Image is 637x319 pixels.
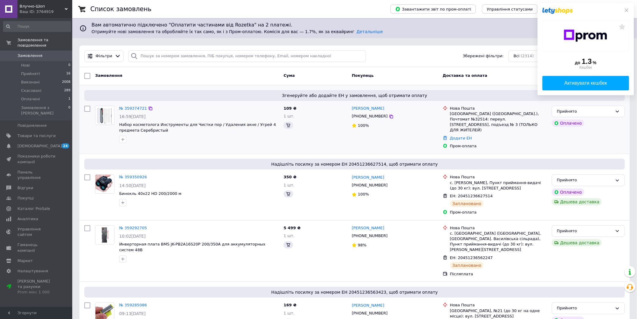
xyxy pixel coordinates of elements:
[95,106,114,125] a: Фото товару
[119,311,146,316] span: 09:13[DATE]
[351,309,389,317] div: [PHONE_NUMBER]
[95,226,114,244] img: Фото товару
[119,303,147,307] a: № 359285086
[17,195,34,201] span: Покупці
[68,63,70,68] span: 0
[552,120,584,127] div: Оплачено
[450,308,547,319] div: [GEOGRAPHIC_DATA], №21 (до 30 кг на одне місце): вул. [STREET_ADDRESS]
[358,243,367,247] span: 98%
[68,96,70,102] span: 1
[119,114,146,119] span: 16:59[DATE]
[352,175,384,180] a: [PERSON_NAME]
[3,21,71,32] input: Пошук
[557,108,613,115] div: Прийнято
[450,225,547,231] div: Нова Пошта
[450,200,484,207] div: Заплановано
[90,5,151,13] h1: Список замовлень
[87,92,623,99] span: Згенеруйте або додайте ЕН у замовлення, щоб отримати оплату
[21,96,40,102] span: Оплачені
[450,231,547,253] div: с. [GEOGRAPHIC_DATA] ([GEOGRAPHIC_DATA], [GEOGRAPHIC_DATA]. Василівська сільрада), Пункт прийманн...
[450,111,547,133] div: [GEOGRAPHIC_DATA] ([GEOGRAPHIC_DATA].), Почтомат №32514: переул. [STREET_ADDRESS], подъезд № 3 (Т...
[284,311,294,315] span: 1 шт.
[284,303,297,307] span: 169 ₴
[352,303,384,308] a: [PERSON_NAME]
[351,181,389,189] div: [PHONE_NUMBER]
[21,105,68,116] span: Замовлення з [PERSON_NAME]
[119,122,276,133] a: Набор косметолога Инструменты для Чистки пор / Удаления акне / Угрей 4 предмета Серебристый
[521,54,534,58] span: (2314)
[450,180,547,191] div: с. [PERSON_NAME], Пункт приймання-видачі (до 30 кг): вул. [STREET_ADDRESS]
[284,106,297,111] span: 109 ₴
[87,161,623,167] span: Надішліть посилку за номером ЕН 20451236627514, щоб отримати оплату
[64,88,70,93] span: 289
[443,73,487,78] span: Доставка та оплата
[21,80,40,85] span: Виконані
[87,289,623,295] span: Надішліть посилку за номером ЕН 20451236563423, щоб отримати оплату
[119,226,147,230] a: № 359292705
[17,268,48,274] span: Налаштування
[17,242,56,253] span: Гаманець компанії
[17,206,50,211] span: Каталог ProSale
[284,114,294,118] span: 1 шт.
[352,106,384,111] a: [PERSON_NAME]
[352,225,384,231] a: [PERSON_NAME]
[62,143,69,149] span: 24
[17,185,33,191] span: Відгуки
[395,6,471,12] span: Завантажити звіт по пром-оплаті
[17,258,33,264] span: Маркет
[351,232,389,240] div: [PHONE_NUMBER]
[119,106,147,111] a: № 359374721
[552,239,602,246] div: Дешева доставка
[450,106,547,111] div: Нова Пошта
[17,133,56,139] span: Товари та послуги
[62,80,70,85] span: 2008
[351,112,389,120] div: [PHONE_NUMBER]
[557,305,613,311] div: Прийнято
[119,183,146,188] span: 14:50[DATE]
[95,73,122,78] span: Замовлення
[284,175,297,179] span: 350 ₴
[552,189,584,196] div: Оплачено
[21,88,42,93] span: Скасовані
[557,177,613,183] div: Прийнято
[557,228,613,234] div: Прийнято
[119,175,147,179] a: № 359350926
[92,29,383,34] span: Отримуйте нові замовлення та обробляйте їх так само, як і з Пром-оплатою. Комісія для вас — 1.7%,...
[356,29,383,34] a: Детальніше
[95,106,114,124] img: Фото товару
[17,227,56,237] span: Управління сайтом
[17,123,47,128] span: Повідомлення
[284,183,294,187] span: 1 шт.
[284,233,294,238] span: 1 шт.
[514,53,520,59] span: Всі
[20,9,72,14] div: Ваш ID: 3764919
[119,242,266,252] a: Инверторная плата BMS JK-PB2A16S20P 200/350A для аккумуляторных систем 48В
[487,7,533,11] span: Управління статусами
[352,73,374,78] span: Покупець
[119,191,182,196] a: Бинокль 40х22 HD 200/2000 м
[17,37,72,48] span: Замовлення та повідомлення
[128,50,366,62] input: Пошук за номером замовлення, ПІБ покупця, номером телефону, Email, номером накладної
[17,279,56,295] span: [PERSON_NAME] та рахунки
[450,194,493,198] span: ЕН: 20451236627514
[96,53,112,59] span: Фільтри
[17,53,42,58] span: Замовлення
[68,105,70,116] span: 0
[450,255,493,260] span: ЕН: 20451236562247
[17,289,56,295] div: Prom мікс 1 000
[66,71,70,77] span: 16
[358,192,369,196] span: 100%
[20,4,65,9] span: Влучно-Шоп
[284,73,295,78] span: Cума
[17,170,56,180] span: Панель управління
[450,136,472,140] a: Додати ЕН
[482,5,538,14] button: Управління статусами
[119,234,146,239] span: 10:02[DATE]
[95,174,114,194] a: Фото товару
[21,71,40,77] span: Прийняті
[450,262,484,269] div: Заплановано
[17,216,38,222] span: Аналітика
